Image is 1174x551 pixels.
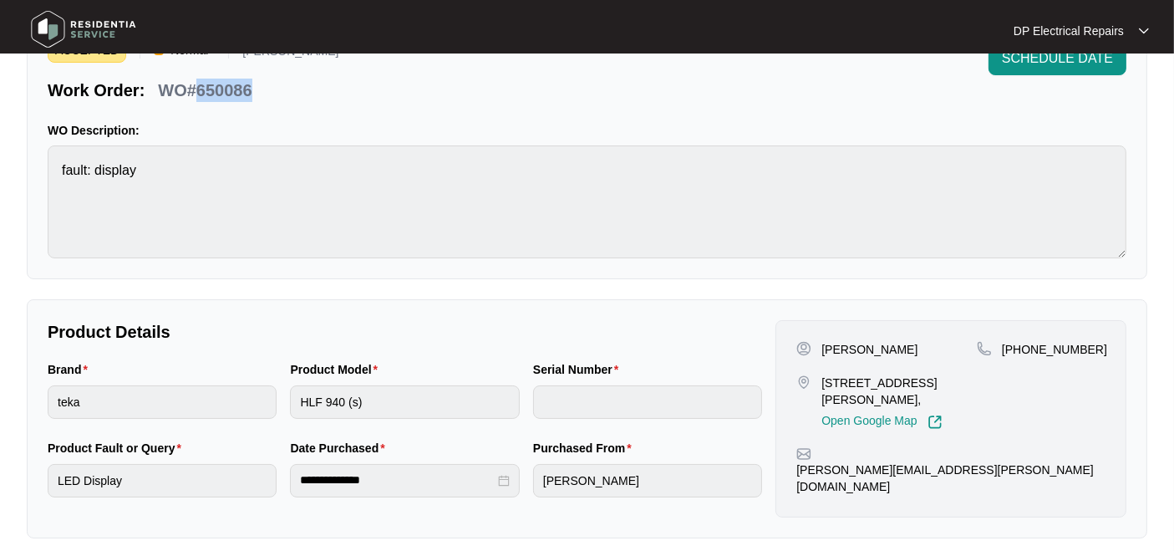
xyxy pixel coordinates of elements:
label: Product Model [290,361,384,378]
img: Link-External [928,415,943,430]
label: Purchased From [533,440,638,457]
label: Serial Number [533,361,625,378]
p: [PHONE_NUMBER] [1002,341,1107,358]
img: map-pin [796,375,811,390]
p: DP Electrical Repairs [1014,23,1124,39]
input: Purchased From [533,464,762,497]
input: Brand [48,385,277,419]
input: Date Purchased [300,472,494,489]
p: [PERSON_NAME] [821,341,917,358]
p: [PERSON_NAME][EMAIL_ADDRESS][PERSON_NAME][DOMAIN_NAME] [796,462,1105,495]
img: dropdown arrow [1139,27,1149,35]
img: map-pin [796,446,811,462]
p: [STREET_ADDRESS][PERSON_NAME], [821,375,977,408]
span: SCHEDULE DATE [1002,48,1113,69]
input: Product Fault or Query [48,464,277,497]
p: Product Details [48,320,762,344]
label: Brand [48,361,94,378]
input: Serial Number [533,385,762,419]
img: residentia service logo [25,4,142,54]
button: SCHEDULE DATE [988,42,1126,75]
img: user-pin [796,341,811,356]
p: WO Description: [48,122,1126,139]
p: WO#650086 [158,79,252,102]
input: Product Model [290,385,519,419]
label: Date Purchased [290,440,391,457]
img: map-pin [977,341,992,356]
p: Work Order: [48,79,145,102]
a: Open Google Map [821,415,942,430]
label: Product Fault or Query [48,440,188,457]
textarea: fault: display [48,145,1126,258]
